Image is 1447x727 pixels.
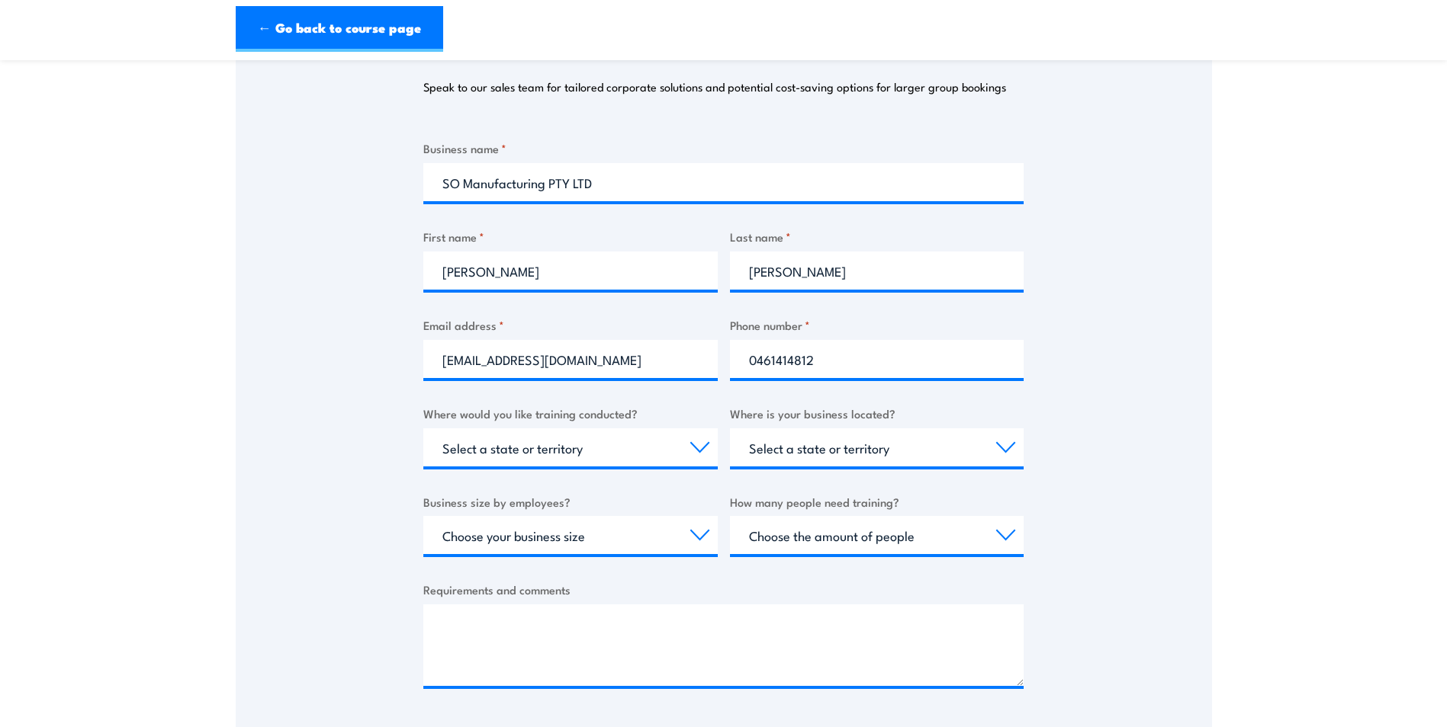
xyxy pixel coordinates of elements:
[423,228,718,245] label: First name
[423,316,718,334] label: Email address
[423,139,1024,157] label: Business name
[423,405,718,422] label: Where would you like training conducted?
[730,316,1024,334] label: Phone number
[236,6,443,52] a: ← Go back to course page
[423,493,718,511] label: Business size by employees?
[730,493,1024,511] label: How many people need training?
[423,581,1024,598] label: Requirements and comments
[423,79,1006,94] p: Speak to our sales team for tailored corporate solutions and potential cost-saving options for la...
[730,405,1024,422] label: Where is your business located?
[730,228,1024,245] label: Last name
